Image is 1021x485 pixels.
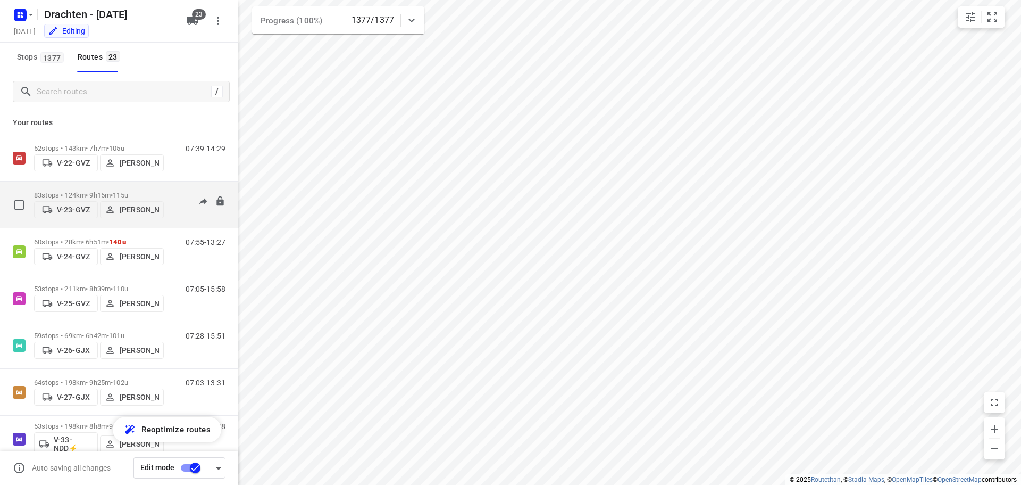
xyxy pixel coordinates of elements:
[107,332,109,340] span: •
[212,461,225,474] div: Driver app settings
[120,299,159,308] p: [PERSON_NAME]
[34,144,164,152] p: 52 stops • 143km • 7h7m
[186,379,225,387] p: 07:03-13:31
[109,332,124,340] span: 101u
[100,435,164,453] button: [PERSON_NAME]
[113,191,128,199] span: 115u
[120,346,159,355] p: [PERSON_NAME]
[100,389,164,406] button: [PERSON_NAME]
[100,154,164,171] button: [PERSON_NAME]
[182,10,203,31] button: 23
[107,144,109,152] span: •
[100,201,164,218] button: [PERSON_NAME]
[78,51,123,64] div: Routes
[186,332,225,340] p: 07:28-15:51
[37,84,211,100] input: Search routes
[34,191,164,199] p: 83 stops • 124km • 9h15m
[120,159,159,167] p: [PERSON_NAME]
[113,285,128,293] span: 110u
[109,144,124,152] span: 105u
[107,422,109,430] span: •
[100,342,164,359] button: [PERSON_NAME]
[120,205,159,214] p: [PERSON_NAME]
[109,238,126,246] span: 140u
[10,25,40,37] h5: Project date
[848,476,884,483] a: Stadia Maps
[111,191,113,199] span: •
[100,248,164,265] button: [PERSON_NAME]
[34,285,164,293] p: 53 stops • 211km • 8h39m
[34,248,98,265] button: V-24-GVZ
[120,252,159,261] p: [PERSON_NAME]
[192,9,206,20] span: 23
[261,16,322,26] span: Progress (100%)
[34,379,164,387] p: 64 stops • 198km • 9h25m
[109,422,120,430] span: 94u
[193,191,214,212] button: Send to driver
[40,6,178,23] h5: Rename
[352,14,394,27] p: 1377/1377
[57,159,90,167] p: V-22-GVZ
[34,342,98,359] button: V-26-GJX
[13,117,225,128] p: Your routes
[17,51,67,64] span: Stops
[186,144,225,153] p: 07:39-14:29
[111,379,113,387] span: •
[34,201,98,218] button: V-23-GVZ
[40,52,64,63] span: 1377
[34,389,98,406] button: V-27-GJX
[982,6,1003,28] button: Fit zoom
[120,440,159,448] p: [PERSON_NAME]
[34,332,164,340] p: 59 stops • 69km • 6h42m
[57,393,90,401] p: V-27-GJX
[211,86,223,97] div: /
[252,6,424,34] div: Progress (100%)1377/1377
[57,346,90,355] p: V-26-GJX
[790,476,1017,483] li: © 2025 , © , © © contributors
[960,6,981,28] button: Map settings
[113,379,128,387] span: 102u
[207,10,229,31] button: More
[120,393,159,401] p: [PERSON_NAME]
[34,432,98,456] button: V-33-NDD⚡
[141,423,211,437] span: Reoptimize routes
[57,299,90,308] p: V-25-GVZ
[9,194,30,216] span: Select
[186,238,225,246] p: 07:55-13:27
[111,285,113,293] span: •
[34,154,98,171] button: V-22-GVZ
[140,463,174,472] span: Edit mode
[34,238,164,246] p: 60 stops • 28km • 6h51m
[100,295,164,312] button: [PERSON_NAME]
[811,476,841,483] a: Routetitan
[958,6,1005,28] div: small contained button group
[54,435,93,453] p: V-33-NDD⚡
[57,252,90,261] p: V-24-GVZ
[186,285,225,293] p: 07:05-15:58
[892,476,933,483] a: OpenMapTiles
[215,196,225,208] button: Lock route
[34,422,164,430] p: 53 stops • 198km • 8h8m
[938,476,982,483] a: OpenStreetMap
[48,26,85,36] div: You are currently in edit mode.
[32,464,111,472] p: Auto-saving all changes
[106,51,120,62] span: 23
[34,295,98,312] button: V-25-GVZ
[113,417,221,442] button: Reoptimize routes
[107,238,109,246] span: •
[57,205,90,214] p: V-23-GVZ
